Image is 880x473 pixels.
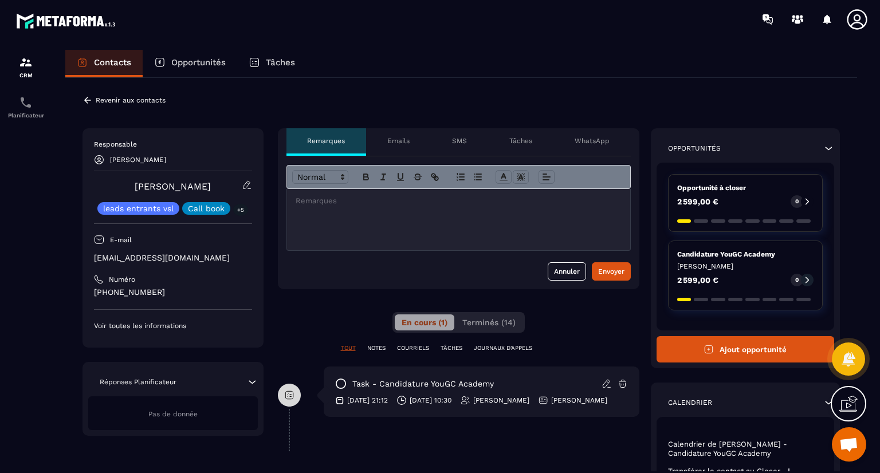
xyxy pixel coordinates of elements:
p: [PERSON_NAME] [677,262,814,271]
p: [DATE] 21:12 [347,396,388,405]
p: 0 [795,276,799,284]
p: Calendrier de [PERSON_NAME] - Candidature YouGC Academy [668,440,823,458]
p: leads entrants vsl [103,204,174,212]
p: 0 [795,198,799,206]
p: SMS [452,136,467,145]
button: Annuler [548,262,586,281]
p: [PHONE_NUMBER] [94,287,252,298]
p: Revenir aux contacts [96,96,166,104]
a: Opportunités [143,50,237,77]
p: Réponses Planificateur [100,377,176,387]
p: Responsable [94,140,252,149]
p: Opportunités [668,144,721,153]
p: Voir toutes les informations [94,321,252,330]
div: Ouvrir le chat [832,427,866,462]
button: En cours (1) [395,314,454,330]
a: formationformationCRM [3,47,49,87]
p: [PERSON_NAME] [110,156,166,164]
p: Contacts [94,57,131,68]
button: Envoyer [592,262,631,281]
p: E-mail [110,235,132,245]
p: Tâches [509,136,532,145]
a: schedulerschedulerPlanificateur [3,87,49,127]
p: Emails [387,136,410,145]
p: JOURNAUX D'APPELS [474,344,532,352]
img: scheduler [19,96,33,109]
p: WhatsApp [575,136,610,145]
p: Numéro [109,275,135,284]
span: En cours (1) [402,318,447,327]
a: Contacts [65,50,143,77]
button: Ajout opportunité [657,336,835,362]
p: Candidature YouGC Academy [677,250,814,259]
p: Tâches [266,57,295,68]
p: Calendrier [668,398,712,407]
p: 2 599,00 € [677,198,718,206]
p: COURRIELS [397,344,429,352]
p: Opportunités [171,57,226,68]
p: [PERSON_NAME] [551,396,607,405]
p: 2 599,00 € [677,276,718,284]
p: +5 [233,204,248,216]
p: CRM [3,72,49,78]
p: Call book [188,204,225,212]
div: Envoyer [598,266,624,277]
p: [PERSON_NAME] [473,396,529,405]
p: TOUT [341,344,356,352]
p: Planificateur [3,112,49,119]
p: Opportunité à closer [677,183,814,192]
button: Terminés (14) [455,314,522,330]
img: formation [19,56,33,69]
p: NOTES [367,344,386,352]
p: [DATE] 10:30 [410,396,451,405]
img: logo [16,10,119,31]
p: [EMAIL_ADDRESS][DOMAIN_NAME] [94,253,252,263]
a: Tâches [237,50,307,77]
span: Pas de donnée [148,410,198,418]
p: TÂCHES [441,344,462,352]
p: task - Candidature YouGC Academy [352,379,494,389]
p: Remarques [307,136,345,145]
span: Terminés (14) [462,318,516,327]
a: [PERSON_NAME] [135,181,211,192]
